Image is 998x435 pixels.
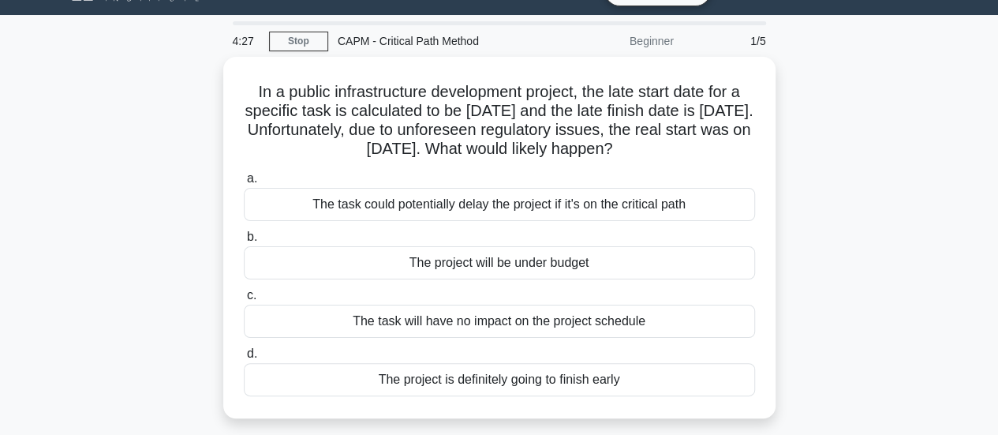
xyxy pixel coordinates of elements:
[269,32,328,51] a: Stop
[244,305,755,338] div: The task will have no impact on the project schedule
[328,25,545,57] div: CAPM - Critical Path Method
[223,25,269,57] div: 4:27
[247,171,257,185] span: a.
[244,188,755,221] div: The task could potentially delay the project if it's on the critical path
[247,288,256,302] span: c.
[247,230,257,243] span: b.
[242,82,757,159] h5: In a public infrastructure development project, the late start date for a specific task is calcul...
[683,25,776,57] div: 1/5
[244,246,755,279] div: The project will be under budget
[545,25,683,57] div: Beginner
[244,363,755,396] div: The project is definitely going to finish early
[247,347,257,360] span: d.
